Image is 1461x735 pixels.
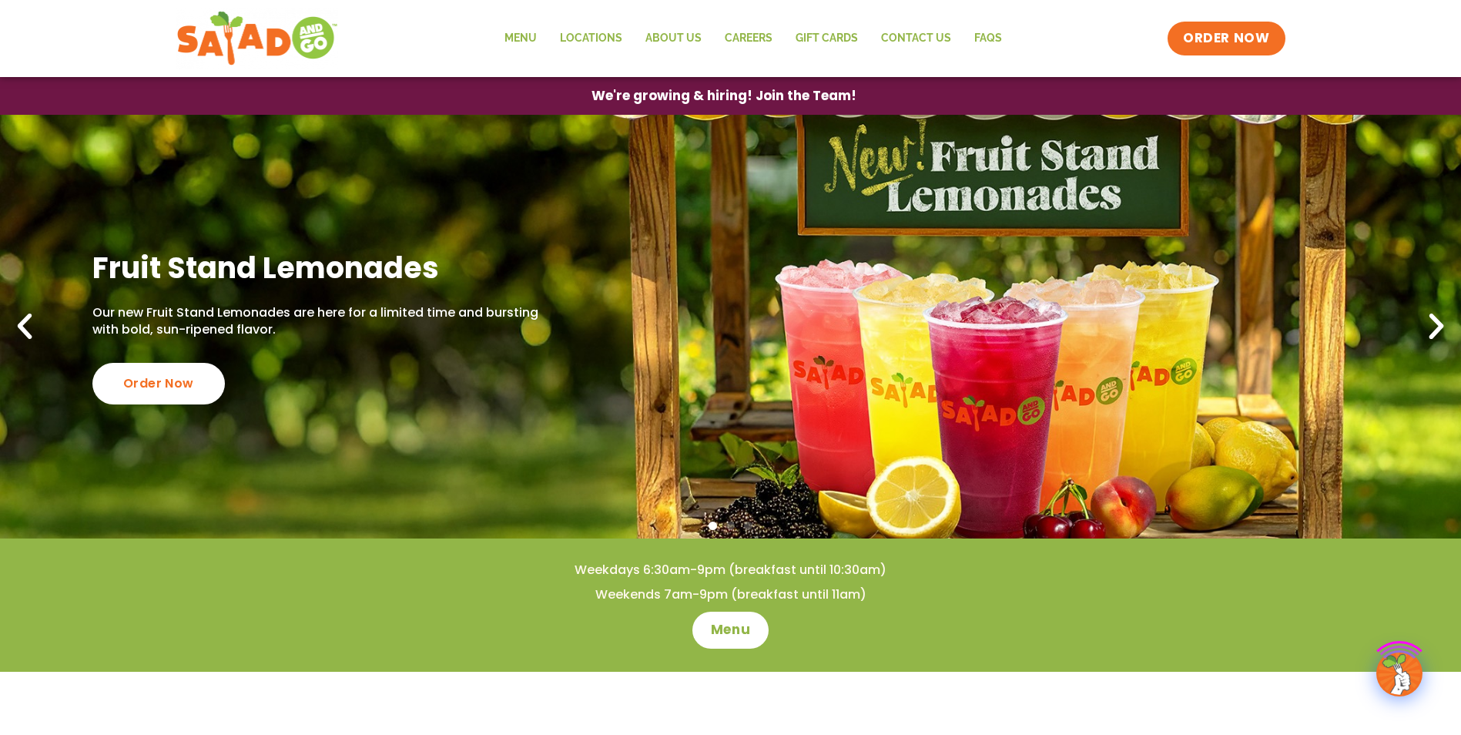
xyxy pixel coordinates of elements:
[548,21,634,56] a: Locations
[1168,22,1285,55] a: ORDER NOW
[493,21,1014,56] nav: Menu
[713,21,784,56] a: Careers
[92,249,544,287] h2: Fruit Stand Lemonades
[634,21,713,56] a: About Us
[31,586,1430,603] h4: Weekends 7am-9pm (breakfast until 11am)
[1183,29,1269,48] span: ORDER NOW
[692,612,769,649] a: Menu
[870,21,963,56] a: Contact Us
[568,78,880,114] a: We're growing & hiring! Join the Team!
[591,89,856,102] span: We're growing & hiring! Join the Team!
[176,8,339,69] img: new-SAG-logo-768×292
[92,304,544,339] p: Our new Fruit Stand Lemonades are here for a limited time and bursting with bold, sun-ripened fla...
[92,363,225,404] div: Order Now
[711,621,750,639] span: Menu
[744,522,752,530] span: Go to slide 3
[709,522,717,530] span: Go to slide 1
[963,21,1014,56] a: FAQs
[784,21,870,56] a: GIFT CARDS
[8,310,42,344] div: Previous slide
[31,562,1430,579] h4: Weekdays 6:30am-9pm (breakfast until 10:30am)
[1419,310,1453,344] div: Next slide
[493,21,548,56] a: Menu
[726,522,735,530] span: Go to slide 2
